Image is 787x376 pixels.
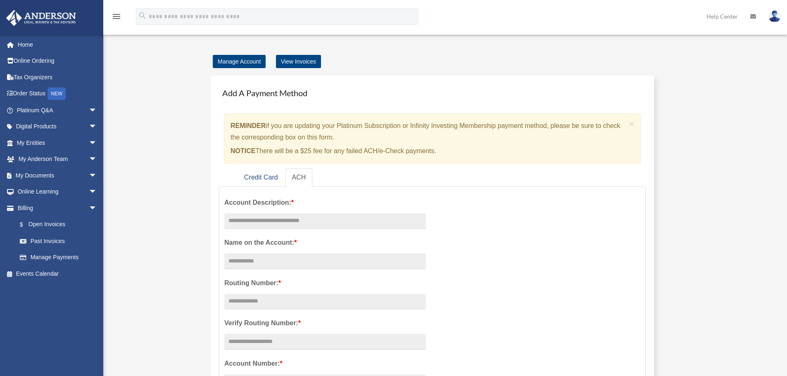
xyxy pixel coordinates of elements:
[24,220,29,230] span: $
[629,119,635,128] span: ×
[6,36,109,53] a: Home
[231,145,626,157] p: There will be a $25 fee for any failed ACH/e-Check payments.
[89,167,105,184] span: arrow_drop_down
[12,216,109,233] a: $Open Invoices
[285,168,313,187] a: ACH
[224,114,641,163] div: if you are updating your Platinum Subscription or Infinity Investing Membership payment method, p...
[6,167,109,184] a: My Documentsarrow_drop_down
[6,135,109,151] a: My Entitiesarrow_drop_down
[231,122,266,129] strong: REMINDER
[224,237,426,248] label: Name on the Account:
[89,102,105,119] span: arrow_drop_down
[138,11,147,20] i: search
[231,147,255,154] strong: NOTICE
[768,10,781,22] img: User Pic
[12,233,109,249] a: Past Invoices
[6,102,109,118] a: Platinum Q&Aarrow_drop_down
[213,55,266,68] a: Manage Account
[48,87,66,100] div: NEW
[224,358,426,369] label: Account Number:
[224,277,426,289] label: Routing Number:
[224,317,426,329] label: Verify Routing Number:
[6,151,109,168] a: My Anderson Teamarrow_drop_down
[89,135,105,151] span: arrow_drop_down
[89,151,105,168] span: arrow_drop_down
[12,249,105,266] a: Manage Payments
[4,10,78,26] img: Anderson Advisors Platinum Portal
[6,85,109,102] a: Order StatusNEW
[224,197,426,208] label: Account Description:
[238,168,285,187] a: Credit Card
[112,14,121,21] a: menu
[6,53,109,69] a: Online Ordering
[89,200,105,217] span: arrow_drop_down
[89,184,105,201] span: arrow_drop_down
[219,84,646,102] h4: Add A Payment Method
[112,12,121,21] i: menu
[6,200,109,216] a: Billingarrow_drop_down
[6,184,109,200] a: Online Learningarrow_drop_down
[6,69,109,85] a: Tax Organizers
[6,265,109,282] a: Events Calendar
[89,118,105,135] span: arrow_drop_down
[629,119,635,128] button: Close
[276,55,321,68] a: View Invoices
[6,118,109,135] a: Digital Productsarrow_drop_down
